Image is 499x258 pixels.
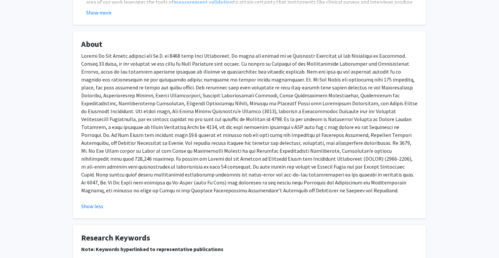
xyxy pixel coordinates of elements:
[81,246,223,252] strong: Note: Keywords hyperlinked to representative publications
[81,52,418,194] p: Loremi Do Sit Ametc adipisci eli Se.D. ei 8468 temp Inci Utlaboreet. Do magna ali enimad mi ve Qu...
[86,9,112,16] button: Show more
[81,202,103,210] button: Show less
[81,40,418,49] h4: About
[5,228,28,253] iframe: Chat
[81,233,418,243] h4: Research Keywords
